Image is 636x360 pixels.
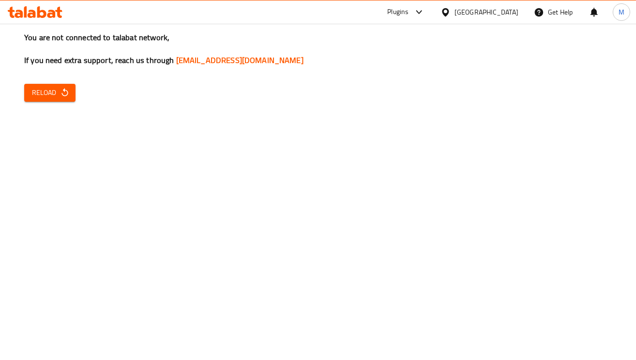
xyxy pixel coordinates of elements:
button: Reload [24,84,76,102]
span: Reload [32,87,68,99]
div: Plugins [387,6,409,18]
h3: You are not connected to talabat network, If you need extra support, reach us through [24,32,612,66]
a: [EMAIL_ADDRESS][DOMAIN_NAME] [176,53,303,67]
span: M [619,7,624,17]
div: [GEOGRAPHIC_DATA] [454,7,518,17]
